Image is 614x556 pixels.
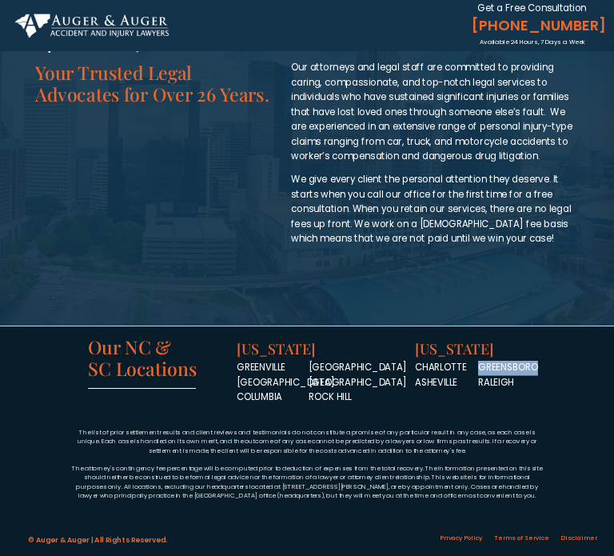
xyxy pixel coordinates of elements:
[415,338,494,358] span: [US_STATE]
[72,463,542,499] span: The attorney's contingency fee percentage will be computed prior to deduction of expenses from th...
[415,361,467,374] span: CHARLOTTE
[15,14,169,37] img: Auger & Auger Accident and Injury Lawyers
[480,38,585,46] span: Available 24 Hours, 7 Days a Week
[78,428,537,455] span: The list of prior settlement results and client reviews and testimonials do not constitute a prom...
[554,532,603,546] a: Disclaimer
[35,60,269,106] span: Your Trusted Legal Advocates for Over 26 Years.
[309,361,407,389] span: [GEOGRAPHIC_DATA] [GEOGRAPHIC_DATA]
[28,534,168,545] span: © Auger & Auger | All Rights Reserved.
[468,17,600,34] span: [PHONE_NUMBER]
[468,14,600,38] a: [PHONE_NUMBER]
[554,535,603,542] span: Disclaimer
[88,334,197,380] span: Our NC & SC Locations
[237,361,285,374] span: GREENVILLE
[415,361,467,389] span: ASHEVILLE
[433,532,488,546] a: Privacy Policy
[291,61,572,162] span: Our attorneys and legal staff are committed to providing caring, compassionate, and top-notch leg...
[291,173,571,245] span: We give every client the personal attention they deserve. It starts when you call our office for ...
[309,391,352,404] span: ROCK HILL
[433,535,488,542] span: Privacy Policy
[488,535,554,542] span: Terms of Service
[477,2,586,14] span: Get a Free Consultation
[488,532,554,546] a: Terms of Service
[237,361,335,403] span: [GEOGRAPHIC_DATA] COLUMBIA
[478,361,538,389] span: GREENSBORO RALEIGH
[237,338,316,358] span: [US_STATE]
